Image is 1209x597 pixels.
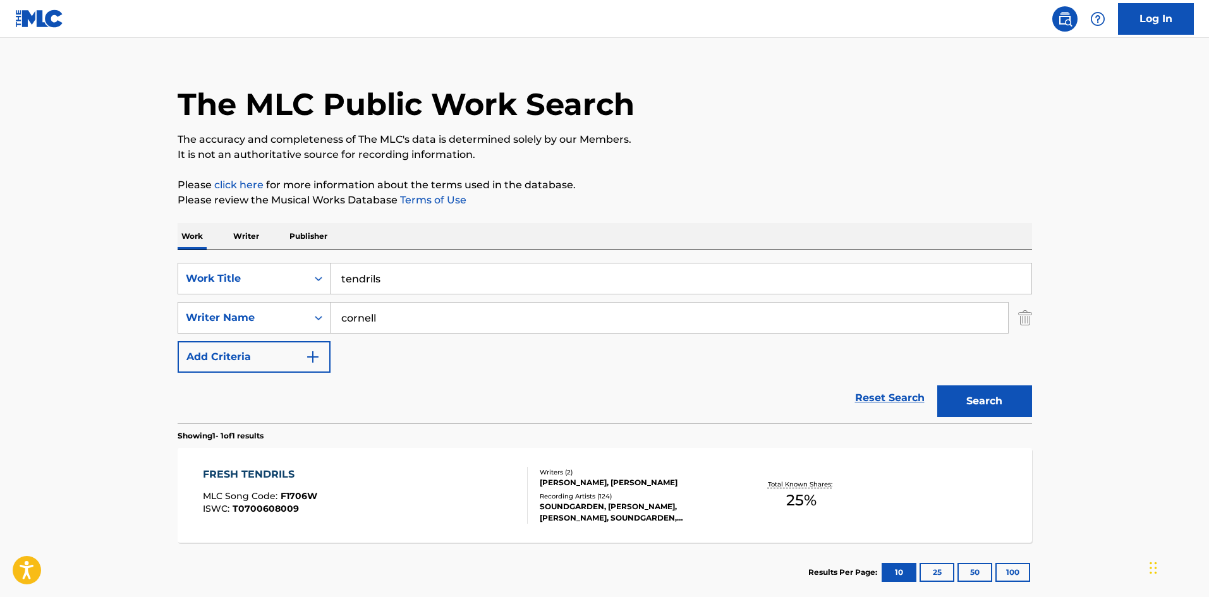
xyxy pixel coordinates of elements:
button: 100 [995,563,1030,582]
span: 25 % [786,489,817,512]
button: Search [937,385,1032,417]
p: The accuracy and completeness of The MLC's data is determined solely by our Members. [178,132,1032,147]
span: T0700608009 [233,503,299,514]
a: Reset Search [849,384,931,412]
img: 9d2ae6d4665cec9f34b9.svg [305,349,320,365]
p: Results Per Page: [808,567,880,578]
button: 10 [882,563,916,582]
div: Recording Artists ( 124 ) [540,491,731,501]
p: Publisher [286,223,331,250]
a: click here [214,179,264,191]
form: Search Form [178,263,1032,423]
div: Writers ( 2 ) [540,467,731,477]
img: MLC Logo [15,9,64,28]
p: Writer [229,223,263,250]
div: [PERSON_NAME], [PERSON_NAME] [540,477,731,488]
p: Please review the Musical Works Database [178,193,1032,208]
p: It is not an authoritative source for recording information. [178,147,1032,162]
img: search [1057,11,1072,27]
div: Writer Name [186,310,300,325]
div: Work Title [186,271,300,286]
img: help [1090,11,1105,27]
span: ISWC : [203,503,233,514]
p: Please for more information about the terms used in the database. [178,178,1032,193]
img: Delete Criterion [1018,302,1032,334]
div: Drag [1150,549,1157,587]
p: Showing 1 - 1 of 1 results [178,430,264,442]
a: Log In [1118,3,1194,35]
button: 50 [957,563,992,582]
button: 25 [920,563,954,582]
div: Help [1085,6,1110,32]
iframe: Chat Widget [1146,536,1209,597]
div: SOUNDGARDEN, [PERSON_NAME], [PERSON_NAME], SOUNDGARDEN, SOUNDGARDEN, SOUNDGARDEN, SOUNDGARDEN [540,501,731,524]
button: Add Criteria [178,341,331,373]
a: Public Search [1052,6,1078,32]
a: Terms of Use [398,194,466,206]
p: Work [178,223,207,250]
h1: The MLC Public Work Search [178,85,635,123]
p: Total Known Shares: [768,479,835,489]
div: FRESH TENDRILS [203,467,317,482]
span: F1706W [281,490,317,502]
a: FRESH TENDRILSMLC Song Code:F1706WISWC:T0700608009Writers (2)[PERSON_NAME], [PERSON_NAME]Recordin... [178,448,1032,543]
span: MLC Song Code : [203,490,281,502]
